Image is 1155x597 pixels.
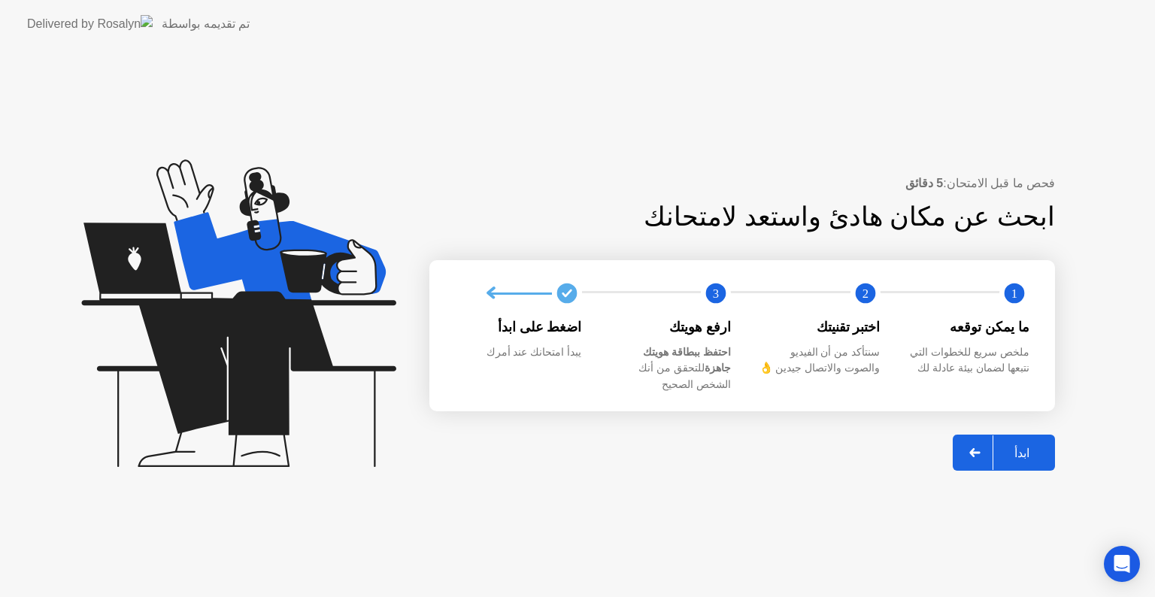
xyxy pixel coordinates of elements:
[456,317,582,337] div: اضغط على ابدأ
[429,174,1055,192] div: فحص ما قبل الامتحان:
[713,286,719,301] text: 3
[862,286,868,301] text: 2
[905,344,1030,377] div: ملخص سريع للخطوات التي نتبعها لضمان بيئة عادلة لك
[905,177,943,189] b: 5 دقائق
[456,344,582,361] div: يبدأ امتحانك عند أمرك
[755,317,881,337] div: اختبر تقنيتك
[1011,286,1017,301] text: 1
[643,346,731,374] b: احتفظ ببطاقة هويتك جاهزة
[905,317,1030,337] div: ما يمكن توقعه
[993,446,1050,460] div: ابدأ
[27,15,153,32] img: Delivered by Rosalyn
[606,344,732,393] div: للتحقق من أنك الشخص الصحيح
[606,317,732,337] div: ارفع هويتك
[953,435,1055,471] button: ابدأ
[755,344,881,377] div: سنتأكد من أن الفيديو والصوت والاتصال جيدين 👌
[1104,546,1140,582] div: Open Intercom Messenger
[162,15,250,33] div: تم تقديمه بواسطة
[526,197,1056,237] div: ابحث عن مكان هادئ واستعد لامتحانك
